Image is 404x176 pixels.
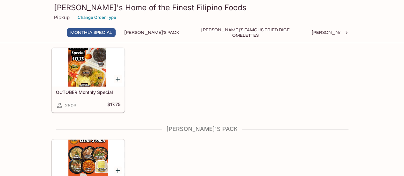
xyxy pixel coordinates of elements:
[308,28,390,37] button: [PERSON_NAME]'s Mixed Plates
[114,166,122,174] button: Add Elena’s Pack
[188,28,303,37] button: [PERSON_NAME]'s Famous Fried Rice Omelettes
[54,3,350,12] h3: [PERSON_NAME]'s Home of the Finest Filipino Foods
[52,48,125,112] a: OCTOBER Monthly Special2503$17.75
[75,12,119,22] button: Change Order Type
[65,103,76,109] span: 2503
[121,28,183,37] button: [PERSON_NAME]'s Pack
[114,75,122,83] button: Add OCTOBER Monthly Special
[54,14,70,20] p: Pickup
[107,102,120,109] h5: $17.75
[51,126,353,133] h4: [PERSON_NAME]'s Pack
[52,48,124,87] div: OCTOBER Monthly Special
[67,28,116,37] button: Monthly Special
[56,89,120,95] h5: OCTOBER Monthly Special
